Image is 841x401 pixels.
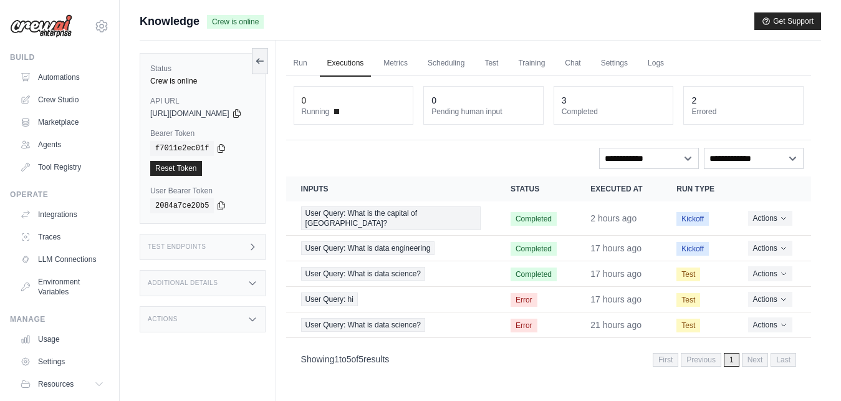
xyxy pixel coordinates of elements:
span: Test [676,293,700,307]
span: Test [676,268,700,281]
a: Test [477,51,506,77]
a: View execution details for User Query [301,267,481,281]
time: September 1, 2025 at 20:03 IST [590,269,642,279]
button: Get Support [754,12,821,30]
div: Operate [10,190,109,200]
button: Resources [15,374,109,394]
time: September 2, 2025 at 11:19 IST [590,213,637,223]
div: 0 [431,94,436,107]
span: Resources [38,379,74,389]
a: Traces [15,227,109,247]
span: 1 [724,353,739,367]
h3: Additional Details [148,279,218,287]
label: Bearer Token [150,128,255,138]
span: [URL][DOMAIN_NAME] [150,109,229,118]
a: Executions [320,51,372,77]
span: Previous [681,353,721,367]
a: Scheduling [420,51,472,77]
span: User Query: What is data science? [301,267,425,281]
span: Last [771,353,796,367]
code: 2084a7ce20b5 [150,198,214,213]
a: View execution details for User Query [301,241,481,255]
time: September 1, 2025 at 16:18 IST [590,320,642,330]
a: Reset Token [150,161,202,176]
button: Actions for execution [748,266,792,281]
span: Next [742,353,769,367]
a: Environment Variables [15,272,109,302]
span: Crew is online [207,15,264,29]
label: Status [150,64,255,74]
th: Status [496,176,575,201]
button: Actions for execution [748,317,792,332]
span: Completed [511,212,557,226]
span: User Query: hi [301,292,358,306]
section: Crew executions table [286,176,811,375]
a: LLM Connections [15,249,109,269]
span: Error [511,293,537,307]
th: Run Type [661,176,733,201]
span: Completed [511,268,557,281]
a: Settings [594,51,635,77]
span: Completed [511,242,557,256]
div: 0 [302,94,307,107]
div: Crew is online [150,76,255,86]
span: Kickoff [676,212,709,226]
a: Automations [15,67,109,87]
a: Usage [15,329,109,349]
time: September 1, 2025 at 20:27 IST [590,243,642,253]
th: Executed at [575,176,661,201]
th: Inputs [286,176,496,201]
div: Build [10,52,109,62]
span: Test [676,319,700,332]
span: User Query: What is data science? [301,318,425,332]
button: Actions for execution [748,292,792,307]
a: View execution details for User Query [301,292,481,306]
span: 1 [334,354,339,364]
a: Chat [557,51,588,77]
code: f7011e2ec01f [150,141,214,156]
a: View execution details for User Query [301,318,481,332]
span: First [653,353,678,367]
time: September 1, 2025 at 19:50 IST [590,294,642,304]
dt: Pending human input [431,107,536,117]
a: Agents [15,135,109,155]
h3: Test Endpoints [148,243,206,251]
span: 5 [347,354,352,364]
a: View execution details for User Query [301,206,481,230]
button: Actions for execution [748,241,792,256]
div: 3 [562,94,567,107]
a: Marketplace [15,112,109,132]
span: Kickoff [676,242,709,256]
nav: Pagination [653,353,796,367]
a: Integrations [15,205,109,225]
h3: Actions [148,316,178,323]
span: User Query: What is data engineering [301,241,435,255]
span: 5 [358,354,363,364]
a: Tool Registry [15,157,109,177]
label: API URL [150,96,255,106]
a: Metrics [376,51,415,77]
span: Running [302,107,330,117]
img: Logo [10,14,72,38]
nav: Pagination [286,343,811,375]
div: 2 [691,94,696,107]
a: Run [286,51,315,77]
p: Showing to of results [301,353,390,365]
span: User Query: What is the capital of [GEOGRAPHIC_DATA]? [301,206,481,230]
a: Settings [15,352,109,372]
button: Actions for execution [748,211,792,226]
span: Error [511,319,537,332]
a: Crew Studio [15,90,109,110]
label: User Bearer Token [150,186,255,196]
dt: Completed [562,107,666,117]
div: Manage [10,314,109,324]
dt: Errored [691,107,795,117]
a: Logs [640,51,671,77]
span: Knowledge [140,12,199,30]
a: Training [511,51,552,77]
